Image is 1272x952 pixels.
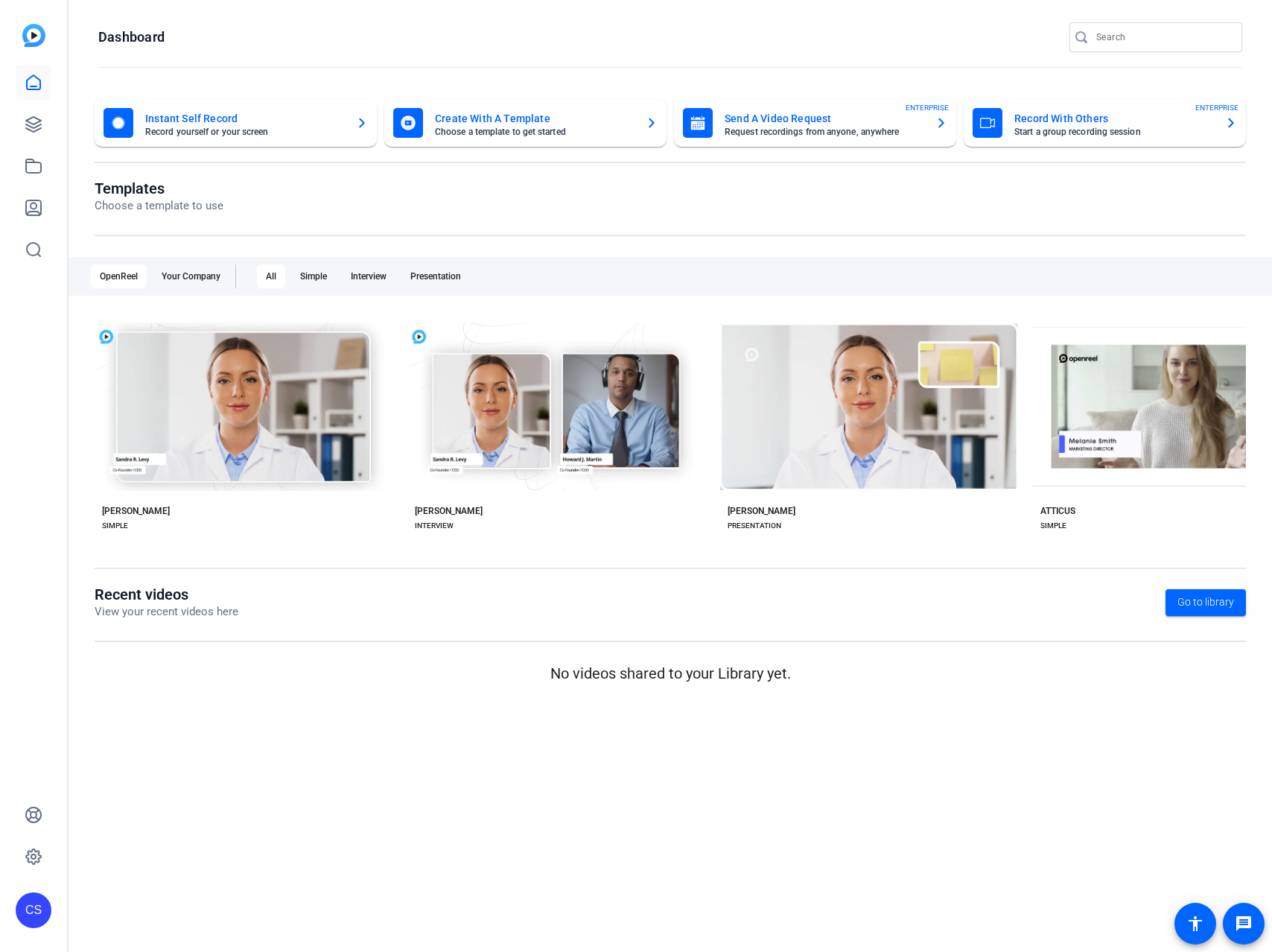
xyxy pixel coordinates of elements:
mat-card-subtitle: Record yourself or your screen [145,127,344,136]
div: [PERSON_NAME] [415,505,483,517]
div: All [257,264,285,288]
button: Create With A TemplateChoose a template to get started [384,99,667,147]
h1: Templates [95,180,223,197]
h1: Recent videos [95,586,238,603]
span: Go to library [1177,594,1234,610]
div: [PERSON_NAME] [728,505,795,517]
input: Search [1096,28,1230,46]
div: PRESENTATION [728,520,781,532]
p: View your recent videos here [95,603,238,621]
p: No videos shared to your Library yet. [95,662,1246,685]
mat-card-subtitle: Request recordings from anyone, anywhere [725,127,923,136]
button: Send A Video RequestRequest recordings from anyone, anywhereENTERPRISE [674,99,956,147]
mat-icon: accessibility [1186,915,1204,933]
button: Instant Self RecordRecord yourself or your screen [95,99,377,147]
a: Go to library [1166,589,1246,616]
h1: Dashboard [98,28,165,46]
div: INTERVIEW [415,520,454,532]
div: OpenReel [91,264,147,288]
mat-card-subtitle: Start a group recording session [1014,127,1213,136]
mat-card-title: Record With Others [1014,110,1213,127]
mat-card-title: Create With A Template [435,110,634,127]
span: ENTERPRISE [906,102,949,113]
div: Presentation [401,264,470,288]
div: CS [16,892,51,928]
span: ENTERPRISE [1195,102,1238,113]
div: Your Company [153,264,229,288]
div: SIMPLE [102,520,128,532]
img: blue-gradient.svg [22,24,45,47]
button: Record With OthersStart a group recording sessionENTERPRISE [964,99,1246,147]
p: Choose a template to use [95,197,223,215]
div: Simple [291,264,336,288]
mat-card-title: Send A Video Request [725,110,923,127]
div: Interview [342,264,395,288]
mat-card-subtitle: Choose a template to get started [435,127,634,136]
mat-card-title: Instant Self Record [145,110,344,127]
div: ATTICUS [1040,505,1075,517]
div: SIMPLE [1040,520,1066,532]
mat-icon: message [1235,915,1253,933]
div: [PERSON_NAME] [102,505,170,517]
